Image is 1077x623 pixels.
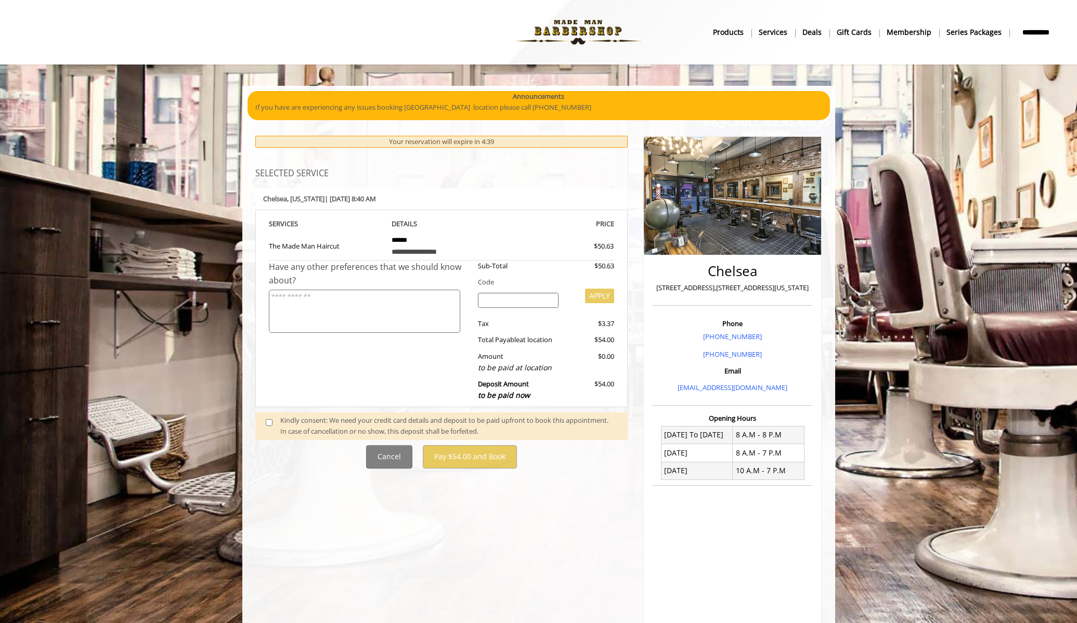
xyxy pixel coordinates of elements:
[733,426,804,444] td: 8 A.M - 8 P.M
[879,24,939,40] a: MembershipMembership
[366,445,412,469] button: Cancel
[423,445,517,469] button: Pay $54.00 and Book
[478,390,530,400] span: to be paid now
[703,332,762,341] a: [PHONE_NUMBER]
[566,318,614,329] div: $3.37
[470,261,566,271] div: Sub-Total
[478,362,559,373] div: to be paid at location
[470,334,566,345] div: Total Payable
[655,367,810,374] h3: Email
[733,462,804,479] td: 10 A.M - 7 P.M
[653,414,812,422] h3: Opening Hours
[655,320,810,327] h3: Phone
[837,27,872,38] b: gift cards
[661,426,733,444] td: [DATE] To [DATE]
[556,241,614,252] div: $50.63
[269,230,384,261] td: The Made Man Haircut
[703,349,762,359] a: [PHONE_NUMBER]
[706,24,751,40] a: Productsproducts
[255,102,822,113] p: If you have are experiencing any issues booking [GEOGRAPHIC_DATA] location please call [PHONE_NUM...
[255,136,628,148] div: Your reservation will expire in 4:39
[507,4,650,61] img: Made Man Barbershop logo
[585,289,614,303] button: APPLY
[802,27,822,38] b: Deals
[759,27,787,38] b: Services
[946,27,1002,38] b: Series packages
[470,277,614,288] div: Code
[520,335,552,344] span: at location
[678,383,787,392] a: [EMAIL_ADDRESS][DOMAIN_NAME]
[939,24,1009,40] a: Series packagesSeries packages
[269,261,471,287] div: Have any other preferences that we should know about?
[470,318,566,329] div: Tax
[499,218,615,230] th: PRICE
[478,379,530,400] b: Deposit Amount
[269,218,384,230] th: SERVICE
[887,27,931,38] b: Membership
[384,218,499,230] th: DETAILS
[661,462,733,479] td: [DATE]
[751,24,795,40] a: ServicesServices
[280,415,617,437] div: Kindly consent: We need your credit card details and deposit to be paid upfront to book this appo...
[294,219,298,228] span: S
[661,444,733,462] td: [DATE]
[795,24,829,40] a: DealsDeals
[566,379,614,401] div: $54.00
[255,169,628,178] h3: SELECTED SERVICE
[513,91,564,102] b: Announcements
[733,444,804,462] td: 8 A.M - 7 P.M
[566,261,614,271] div: $50.63
[263,194,376,203] b: Chelsea | [DATE] 8:40 AM
[713,27,744,38] b: products
[829,24,879,40] a: Gift cardsgift cards
[655,264,810,279] h2: Chelsea
[470,351,566,373] div: Amount
[655,282,810,293] p: [STREET_ADDRESS],[STREET_ADDRESS][US_STATE]
[566,351,614,373] div: $0.00
[287,194,325,203] span: , [US_STATE]
[566,334,614,345] div: $54.00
